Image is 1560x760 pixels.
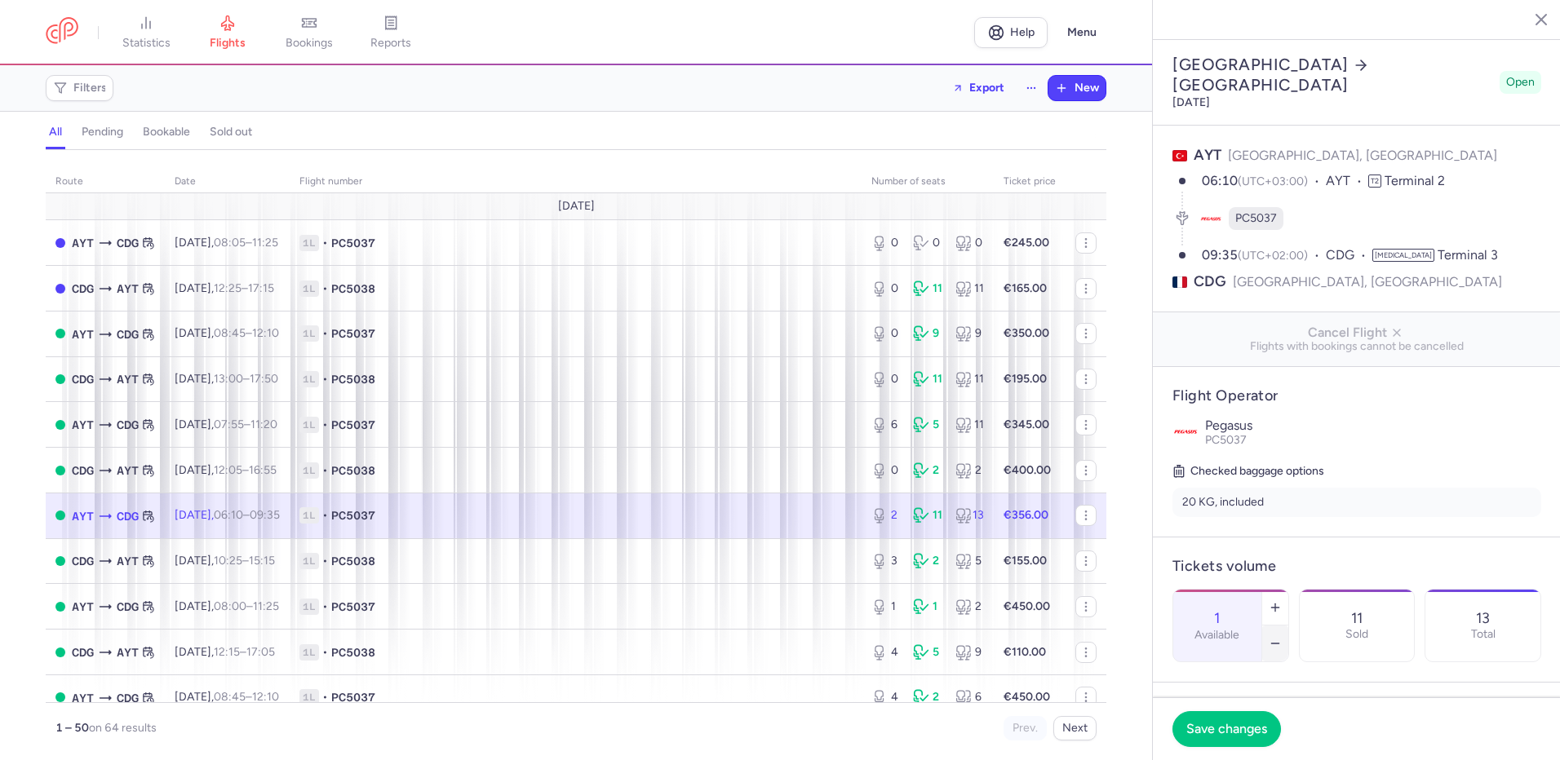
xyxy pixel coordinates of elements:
span: 1L [299,644,319,661]
span: bookings [286,36,333,51]
time: 15:15 [249,554,275,568]
h4: Tickets volume [1172,557,1541,576]
span: CDG [72,370,94,388]
p: Pegasus [1205,418,1541,433]
strong: €450.00 [1004,690,1050,704]
span: • [322,235,328,251]
span: AYT [72,325,94,343]
strong: €110.00 [1004,645,1046,659]
span: – [214,690,279,704]
a: flights [187,15,268,51]
span: PC5038 [331,371,375,387]
time: 08:45 [214,690,246,704]
button: Next [1053,716,1097,740]
th: number of seats [862,170,994,194]
span: – [214,372,278,386]
span: AYT [117,552,139,570]
button: Prev. [1004,716,1047,740]
span: reports [370,36,411,51]
button: Filters [47,76,113,100]
div: 0 [871,281,900,297]
p: Total [1471,628,1496,641]
time: 06:10 [214,508,243,522]
h4: sold out [210,125,252,139]
a: bookings [268,15,350,51]
div: 2 [955,599,984,615]
a: statistics [105,15,187,51]
div: 9 [955,644,984,661]
span: Cancel Flight [1166,325,1548,340]
button: New [1048,76,1106,100]
span: Save changes [1186,722,1267,736]
strong: €155.00 [1004,554,1047,568]
div: 9 [955,325,984,342]
time: 17:50 [250,372,278,386]
p: 13 [1476,610,1490,626]
label: Available [1194,629,1239,642]
span: CDG [72,552,94,570]
span: PC5037 [331,235,375,251]
span: [GEOGRAPHIC_DATA], [GEOGRAPHIC_DATA] [1228,148,1497,163]
div: 2 [913,462,942,479]
span: [DATE], [175,554,275,568]
span: [MEDICAL_DATA] [1372,249,1434,262]
time: 12:10 [252,690,279,704]
span: AYT [117,370,139,388]
strong: €450.00 [1004,599,1050,613]
time: 12:25 [214,281,242,295]
div: 11 [955,371,984,387]
strong: €195.00 [1004,372,1047,386]
div: 1 [871,599,900,615]
span: • [322,689,328,705]
span: CDG [117,416,139,434]
div: 5 [955,553,984,569]
div: 13 [955,507,984,524]
span: Flights with bookings cannot be cancelled [1166,340,1548,353]
div: 2 [955,462,984,479]
span: [DATE], [175,418,277,431]
time: 12:10 [252,326,279,340]
time: 08:00 [214,599,246,613]
span: • [322,281,328,297]
time: 09:35 [1202,247,1238,263]
span: PC5038 [331,644,375,661]
div: 11 [913,507,942,524]
span: CDG [117,234,139,252]
span: – [214,281,274,295]
th: date [165,170,290,194]
h4: all [49,125,62,139]
span: 1L [299,462,319,479]
div: 6 [955,689,984,705]
strong: 1 – 50 [55,721,89,735]
span: PC5038 [331,553,375,569]
span: 1L [299,599,319,615]
div: 2 [913,689,942,705]
time: 07:55 [214,418,244,431]
span: [GEOGRAPHIC_DATA], [GEOGRAPHIC_DATA] [1233,272,1502,292]
a: CitizenPlane red outlined logo [46,17,78,47]
span: CDG [117,689,139,707]
a: reports [350,15,432,51]
span: flights [210,36,246,51]
time: 10:25 [214,554,242,568]
span: statistics [122,36,171,51]
div: 4 [871,689,900,705]
span: CDG [1194,272,1226,292]
span: 1L [299,417,319,433]
time: 09:35 [250,508,280,522]
span: T2 [1368,175,1381,188]
p: Sold [1345,628,1368,641]
span: [DATE], [175,281,274,295]
span: • [322,599,328,615]
span: AYT [1194,146,1221,164]
div: 0 [871,325,900,342]
span: on 64 results [89,721,157,735]
h5: Checked baggage options [1172,462,1541,481]
th: Flight number [290,170,862,194]
div: 11 [913,281,942,297]
span: 1L [299,689,319,705]
span: PC5037 [331,325,375,342]
h4: pending [82,125,123,139]
span: PC5037 [1235,210,1277,227]
span: Terminal 3 [1438,247,1498,263]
